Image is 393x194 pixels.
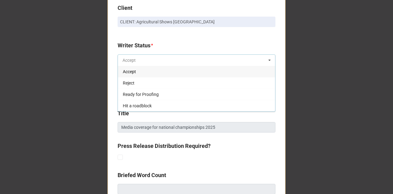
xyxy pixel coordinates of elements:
span: Ready for Proofing [123,92,159,97]
label: Briefed Word Count [118,171,166,180]
span: Hit a roadblock [123,103,152,108]
label: Writer Status [118,41,150,50]
label: Press Release Distribution Required? [118,142,211,150]
label: Title [118,109,129,118]
p: CLIENT: Agricultural Shows [GEOGRAPHIC_DATA] [120,19,273,25]
span: Accept [123,69,136,74]
label: Client [118,4,132,12]
span: Reject [123,81,134,85]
